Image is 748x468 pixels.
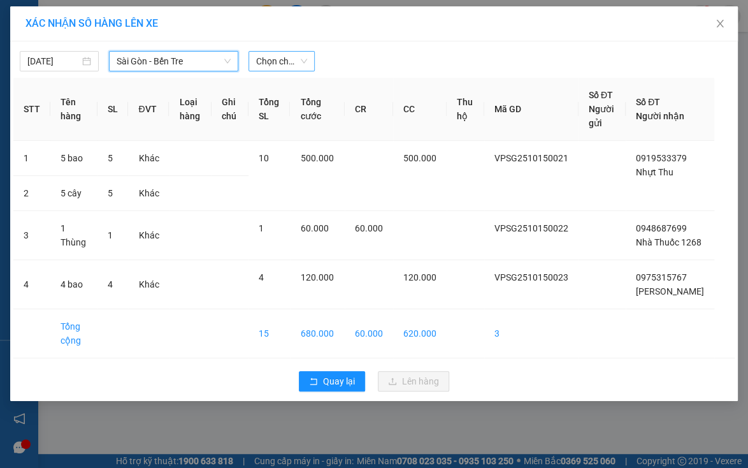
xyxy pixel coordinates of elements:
th: SL [97,78,128,141]
td: 1 [13,141,50,176]
span: Nhận: [149,12,180,26]
span: 500.000 [300,153,333,163]
th: STT [13,78,50,141]
td: Tổng cộng [50,309,97,358]
td: 3 [484,309,579,358]
td: 4 bao [50,260,97,309]
button: rollbackQuay lại [299,371,365,391]
span: Số ĐT [589,90,613,100]
span: Gửi: [11,11,31,24]
span: Chọn chuyến [256,52,307,71]
span: close [715,18,725,29]
td: 5 bao [50,141,97,176]
span: 1 [108,230,113,240]
div: 0975315767 [149,41,238,59]
td: Khác [128,211,169,260]
td: 60.000 [345,309,393,358]
div: Tuyền [149,26,238,41]
div: [GEOGRAPHIC_DATA] [11,11,140,40]
td: 1 Thùng [50,211,97,260]
span: 1 [259,223,264,233]
span: rollback [309,377,318,387]
span: 5 [108,188,113,198]
span: 120.000 [403,272,436,282]
span: Người nhận [636,111,684,121]
th: Mã GD [484,78,579,141]
span: Quay lại [323,374,355,388]
td: 620.000 [393,309,447,358]
td: Khác [128,141,169,176]
span: 4 [259,272,264,282]
td: 680.000 [290,309,344,358]
td: 4 [13,260,50,309]
th: Tổng cước [290,78,344,141]
div: Tân Phú [149,11,238,26]
span: 60.000 [300,223,328,233]
td: 3 [13,211,50,260]
span: Nhựt Thu [636,167,673,177]
span: VPSG2510150023 [494,272,568,282]
td: 15 [248,309,291,358]
td: 5 cây [50,176,97,211]
th: Tổng SL [248,78,291,141]
td: Khác [128,260,169,309]
th: Thu hộ [447,78,484,141]
span: 0948687699 [636,223,687,233]
td: 2 [13,176,50,211]
span: 5 [108,153,113,163]
button: Close [702,6,738,42]
span: [PERSON_NAME] [636,286,704,296]
th: Tên hàng [50,78,97,141]
th: CR [345,78,393,141]
span: 120.000 [300,272,333,282]
div: 120.000 [147,67,240,98]
input: 15/10/2025 [27,54,80,68]
span: 10 [259,153,269,163]
th: ĐVT [128,78,169,141]
span: Nhà Thuốc 1268 [636,237,701,247]
span: 4 [108,279,113,289]
span: 0975315767 [636,272,687,282]
th: Ghi chú [212,78,248,141]
span: Sài Gòn - Bến Tre [117,52,231,71]
span: down [224,57,231,65]
th: Loại hàng [169,78,212,141]
span: Chưa thu : [147,67,175,97]
span: 500.000 [403,153,436,163]
span: VPSG2510150022 [494,223,568,233]
span: 60.000 [355,223,383,233]
span: XÁC NHẬN SỐ HÀNG LÊN XE [25,17,158,29]
span: 0919533379 [636,153,687,163]
span: Số ĐT [636,97,660,107]
td: Khác [128,176,169,211]
span: VPSG2510150021 [494,153,568,163]
span: Người gửi [589,104,614,128]
th: CC [393,78,447,141]
button: uploadLên hàng [378,371,449,391]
